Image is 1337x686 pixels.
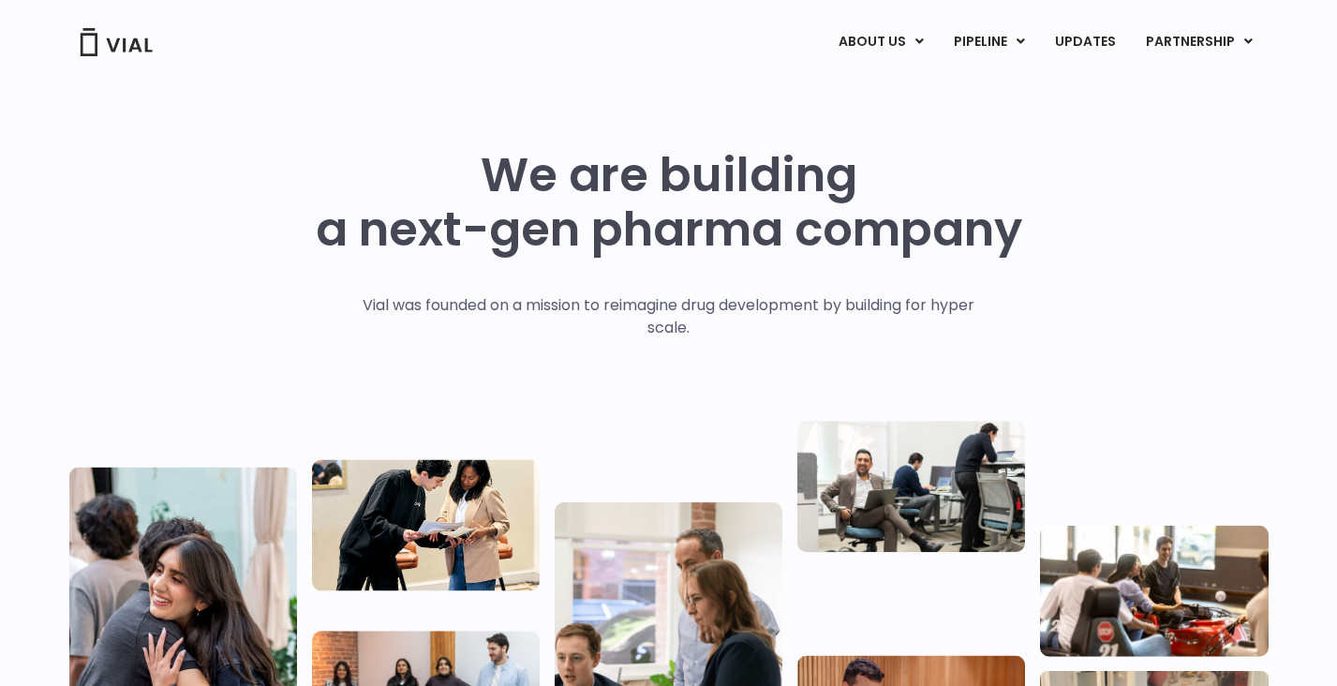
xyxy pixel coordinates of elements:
img: Group of people playing whirlyball [1040,525,1268,656]
a: ABOUT USMenu Toggle [824,26,938,58]
img: Two people looking at a paper talking. [312,459,540,590]
a: PIPELINEMenu Toggle [939,26,1039,58]
img: Three people working in an office [797,421,1025,552]
a: UPDATES [1040,26,1130,58]
p: Vial was founded on a mission to reimagine drug development by building for hyper scale. [343,294,994,339]
a: PARTNERSHIPMenu Toggle [1131,26,1268,58]
img: Vial Logo [79,28,154,56]
h1: We are building a next-gen pharma company [316,148,1022,257]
